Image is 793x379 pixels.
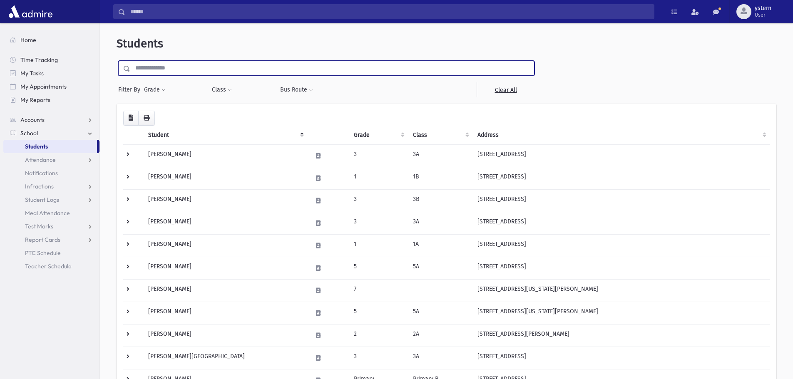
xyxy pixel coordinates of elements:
[472,302,770,324] td: [STREET_ADDRESS][US_STATE][PERSON_NAME]
[25,156,56,163] span: Attendance
[25,236,60,243] span: Report Cards
[408,189,473,212] td: 3B
[3,260,99,273] a: Teacher Schedule
[3,80,99,93] a: My Appointments
[3,233,99,246] a: Report Cards
[25,209,70,217] span: Meal Attendance
[138,111,155,126] button: Print
[3,113,99,126] a: Accounts
[25,196,59,203] span: Student Logs
[143,279,307,302] td: [PERSON_NAME]
[144,82,166,97] button: Grade
[3,246,99,260] a: PTC Schedule
[143,167,307,189] td: [PERSON_NAME]
[3,93,99,107] a: My Reports
[349,234,408,257] td: 1
[143,189,307,212] td: [PERSON_NAME]
[349,126,408,145] th: Grade: activate to sort column ascending
[3,166,99,180] a: Notifications
[25,143,48,150] span: Students
[472,257,770,279] td: [STREET_ADDRESS]
[20,129,38,137] span: School
[117,37,163,50] span: Students
[408,212,473,234] td: 3A
[408,302,473,324] td: 5A
[3,153,99,166] a: Attendance
[25,249,61,257] span: PTC Schedule
[408,167,473,189] td: 1B
[408,234,473,257] td: 1A
[20,36,36,44] span: Home
[349,302,408,324] td: 5
[408,347,473,369] td: 3A
[143,324,307,347] td: [PERSON_NAME]
[123,111,139,126] button: CSV
[25,263,72,270] span: Teacher Schedule
[143,234,307,257] td: [PERSON_NAME]
[20,56,58,64] span: Time Tracking
[20,83,67,90] span: My Appointments
[211,82,232,97] button: Class
[143,257,307,279] td: [PERSON_NAME]
[349,189,408,212] td: 3
[118,85,144,94] span: Filter By
[3,67,99,80] a: My Tasks
[3,180,99,193] a: Infractions
[3,33,99,47] a: Home
[349,279,408,302] td: 7
[408,257,473,279] td: 5A
[755,12,771,18] span: User
[755,5,771,12] span: ystern
[472,126,770,145] th: Address: activate to sort column ascending
[25,223,53,230] span: Test Marks
[472,347,770,369] td: [STREET_ADDRESS]
[3,140,97,153] a: Students
[408,126,473,145] th: Class: activate to sort column ascending
[20,116,45,124] span: Accounts
[349,167,408,189] td: 1
[472,212,770,234] td: [STREET_ADDRESS]
[3,220,99,233] a: Test Marks
[472,324,770,347] td: [STREET_ADDRESS][PERSON_NAME]
[349,324,408,347] td: 2
[143,302,307,324] td: [PERSON_NAME]
[408,324,473,347] td: 2A
[143,212,307,234] td: [PERSON_NAME]
[349,257,408,279] td: 5
[125,4,654,19] input: Search
[472,234,770,257] td: [STREET_ADDRESS]
[20,69,44,77] span: My Tasks
[349,347,408,369] td: 3
[349,144,408,167] td: 3
[3,206,99,220] a: Meal Attendance
[472,189,770,212] td: [STREET_ADDRESS]
[20,96,50,104] span: My Reports
[3,126,99,140] a: School
[143,347,307,369] td: [PERSON_NAME][GEOGRAPHIC_DATA]
[477,82,534,97] a: Clear All
[25,169,58,177] span: Notifications
[472,167,770,189] td: [STREET_ADDRESS]
[25,183,54,190] span: Infractions
[3,193,99,206] a: Student Logs
[143,126,307,145] th: Student: activate to sort column descending
[349,212,408,234] td: 3
[280,82,313,97] button: Bus Route
[472,144,770,167] td: [STREET_ADDRESS]
[7,3,55,20] img: AdmirePro
[143,144,307,167] td: [PERSON_NAME]
[472,279,770,302] td: [STREET_ADDRESS][US_STATE][PERSON_NAME]
[408,144,473,167] td: 3A
[3,53,99,67] a: Time Tracking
